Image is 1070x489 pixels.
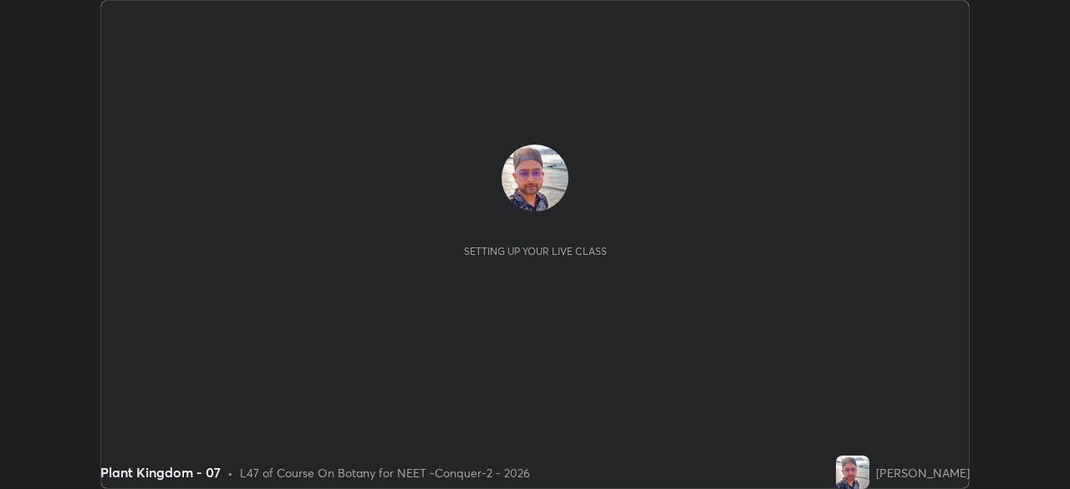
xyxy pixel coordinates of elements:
[836,456,869,489] img: 1b6bfac424484ba893b08b27821c3fa7.jpg
[464,245,607,257] div: Setting up your live class
[502,145,568,211] img: 1b6bfac424484ba893b08b27821c3fa7.jpg
[240,464,530,481] div: L47 of Course On Botany for NEET -Conquer-2 - 2026
[100,462,221,482] div: Plant Kingdom - 07
[227,464,233,481] div: •
[876,464,970,481] div: [PERSON_NAME]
